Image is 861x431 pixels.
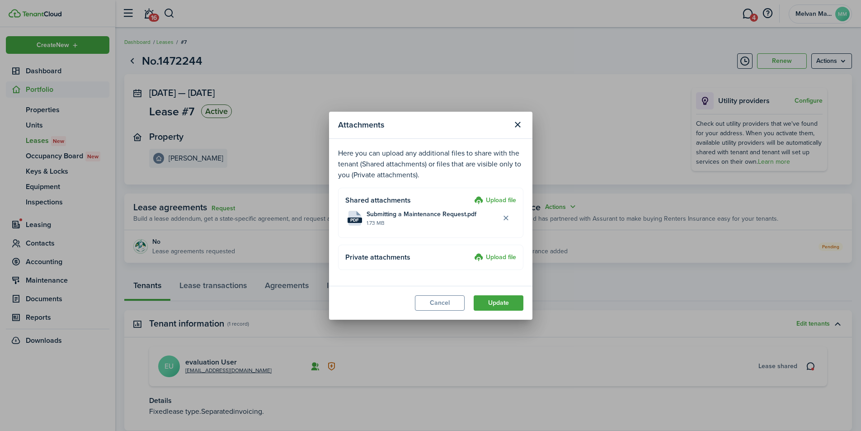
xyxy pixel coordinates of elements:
[510,117,526,133] button: Close modal
[367,209,476,219] span: Submitting a Maintenance Request.pdf
[348,218,362,223] file-extension: pdf
[338,116,508,134] modal-title: Attachments
[345,195,471,206] h4: Shared attachments
[499,210,514,226] button: Delete file
[348,211,362,226] file-icon: File
[338,148,523,180] p: Here you can upload any additional files to share with the tenant (Shared attachments) or files t...
[367,219,499,227] file-size: 1.73 MB
[415,295,465,311] button: Cancel
[474,295,523,311] button: Update
[345,252,471,263] h4: Private attachments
